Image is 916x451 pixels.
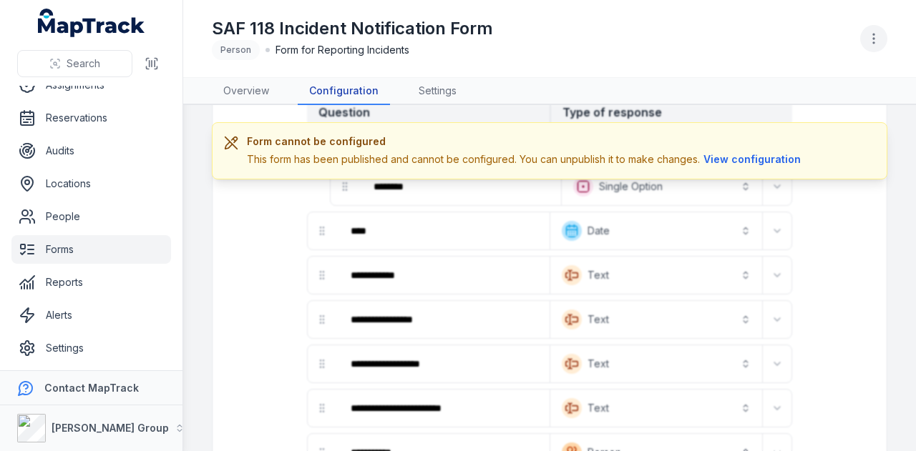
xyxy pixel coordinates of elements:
div: This form has been published and cannot be configured. You can unpublish it to make changes. [247,152,804,167]
a: Settings [407,78,468,105]
a: MapTrack [38,9,145,37]
div: Person [212,40,260,60]
strong: Contact MapTrack [44,382,139,394]
a: Reports [11,268,171,297]
a: Settings [11,334,171,362]
button: Search [17,50,132,77]
button: View configuration [700,152,804,167]
a: Configuration [298,78,390,105]
h3: Form cannot be configured [247,134,804,149]
a: Overview [212,78,281,105]
a: People [11,202,171,231]
a: Reservations [11,104,171,132]
span: Form for Reporting Incidents [276,43,409,57]
a: Locations [11,169,171,198]
a: Audits [11,137,171,165]
strong: [PERSON_NAME] Group [52,422,169,434]
span: Search [67,56,100,71]
a: Alerts [11,301,171,329]
h1: SAF 118 Incident Notification Form [212,17,493,40]
a: Forms [11,235,171,264]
